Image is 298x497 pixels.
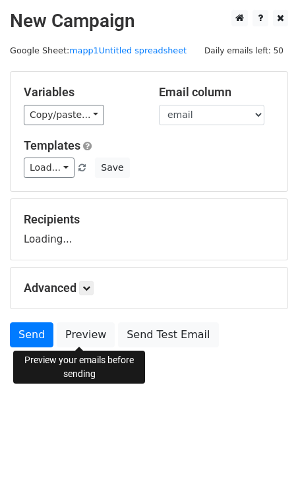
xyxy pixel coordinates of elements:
[69,45,187,55] a: mapp1Untitled spreadsheet
[24,138,80,152] a: Templates
[24,281,274,295] h5: Advanced
[24,105,104,125] a: Copy/paste...
[10,45,187,55] small: Google Sheet:
[24,212,274,247] div: Loading...
[24,158,74,178] a: Load...
[200,45,288,55] a: Daily emails left: 50
[24,85,139,100] h5: Variables
[159,85,274,100] h5: Email column
[13,351,145,384] div: Preview your emails before sending
[10,322,53,347] a: Send
[24,212,274,227] h5: Recipients
[95,158,129,178] button: Save
[57,322,115,347] a: Preview
[10,10,288,32] h2: New Campaign
[118,322,218,347] a: Send Test Email
[200,44,288,58] span: Daily emails left: 50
